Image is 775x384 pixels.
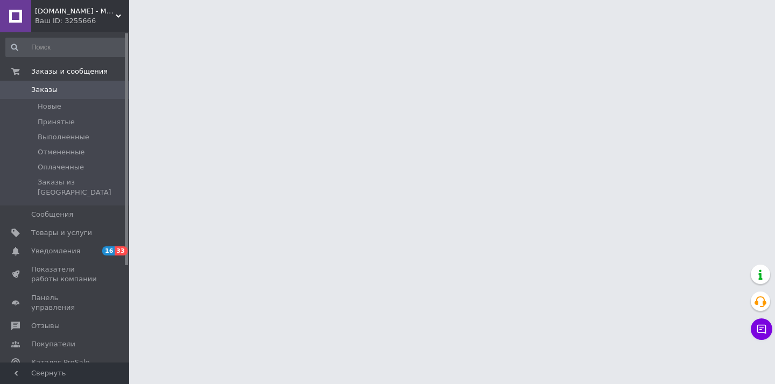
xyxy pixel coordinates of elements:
[35,6,116,16] span: ComShop.TOP - Магазин Подарков
[31,293,100,312] span: Панель управления
[38,132,89,142] span: Выполненные
[31,228,92,238] span: Товары и услуги
[38,162,84,172] span: Оплаченные
[38,177,126,197] span: Заказы из [GEOGRAPHIC_DATA]
[31,358,89,367] span: Каталог ProSale
[31,85,58,95] span: Заказы
[102,246,115,255] span: 16
[35,16,129,26] div: Ваш ID: 3255666
[31,67,108,76] span: Заказы и сообщения
[31,210,73,219] span: Сообщения
[38,117,75,127] span: Принятые
[115,246,127,255] span: 33
[31,339,75,349] span: Покупатели
[38,102,61,111] span: Новые
[31,321,60,331] span: Отзывы
[751,318,772,340] button: Чат с покупателем
[38,147,84,157] span: Отмененные
[31,246,80,256] span: Уведомления
[5,38,127,57] input: Поиск
[31,265,100,284] span: Показатели работы компании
